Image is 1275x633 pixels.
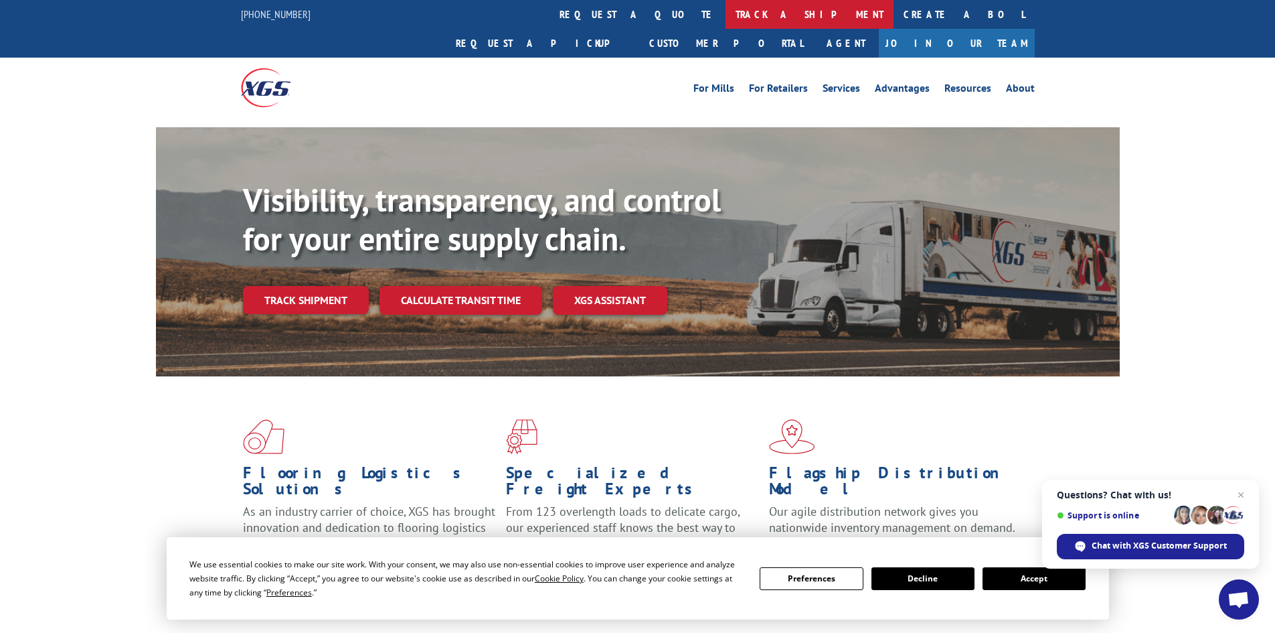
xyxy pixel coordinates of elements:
[506,504,759,563] p: From 123 overlength loads to delicate cargo, our experienced staff knows the best way to move you...
[879,29,1035,58] a: Join Our Team
[1233,487,1249,503] span: Close chat
[1006,83,1035,98] a: About
[241,7,311,21] a: [PHONE_NUMBER]
[983,567,1086,590] button: Accept
[167,537,1109,620] div: Cookie Consent Prompt
[189,557,744,600] div: We use essential cookies to make our site work. With your consent, we may also use non-essential ...
[871,567,974,590] button: Decline
[693,83,734,98] a: For Mills
[243,179,721,259] b: Visibility, transparency, and control for your entire supply chain.
[553,286,667,315] a: XGS ASSISTANT
[243,465,496,504] h1: Flooring Logistics Solutions
[243,419,284,454] img: xgs-icon-total-supply-chain-intelligence-red
[749,83,808,98] a: For Retailers
[639,29,813,58] a: Customer Portal
[760,567,863,590] button: Preferences
[1092,540,1227,552] span: Chat with XGS Customer Support
[823,83,860,98] a: Services
[379,286,542,315] a: Calculate transit time
[769,419,815,454] img: xgs-icon-flagship-distribution-model-red
[769,465,1022,504] h1: Flagship Distribution Model
[769,504,1015,535] span: Our agile distribution network gives you nationwide inventory management on demand.
[506,465,759,504] h1: Specialized Freight Experts
[1219,579,1259,620] div: Open chat
[243,286,369,314] a: Track shipment
[875,83,930,98] a: Advantages
[944,83,991,98] a: Resources
[1057,534,1244,559] div: Chat with XGS Customer Support
[535,573,584,584] span: Cookie Policy
[506,419,537,454] img: xgs-icon-focused-on-flooring-red
[1057,490,1244,500] span: Questions? Chat with us!
[243,504,495,551] span: As an industry carrier of choice, XGS has brought innovation and dedication to flooring logistics...
[813,29,879,58] a: Agent
[266,587,312,598] span: Preferences
[1057,510,1169,520] span: Support is online
[446,29,639,58] a: Request a pickup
